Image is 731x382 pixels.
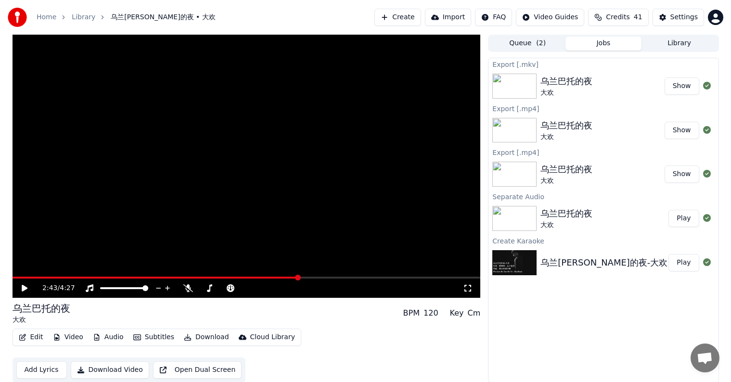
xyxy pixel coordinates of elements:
button: Add Lyrics [16,361,67,379]
button: Credits41 [588,9,648,26]
button: Download [180,331,233,344]
div: Cloud Library [250,332,295,342]
span: 2:43 [42,283,57,293]
div: Key [450,307,464,319]
button: Import [425,9,471,26]
button: Subtitles [129,331,178,344]
a: Home [37,13,56,22]
button: FAQ [475,9,512,26]
span: Credits [606,13,629,22]
span: ( 2 ) [536,38,546,48]
img: youka [8,8,27,27]
button: Open Dual Screen [153,361,242,379]
span: 乌兰[PERSON_NAME]的夜 • 大欢 [111,13,215,22]
div: Create Karaoke [488,235,718,246]
div: 大欢 [13,315,70,325]
button: Settings [653,9,704,26]
div: Export [.mp4] [488,102,718,114]
span: 4:27 [60,283,75,293]
button: Create [374,9,421,26]
div: 大欢 [540,220,592,230]
div: Cm [468,307,481,319]
div: Export [.mkv] [488,58,718,70]
div: 大欢 [540,132,592,142]
div: 乌兰巴托的夜 [540,119,592,132]
button: Show [665,77,699,95]
button: Play [668,254,699,271]
button: Library [641,37,718,51]
div: / [42,283,65,293]
button: Show [665,122,699,139]
button: Jobs [565,37,641,51]
button: Audio [89,331,128,344]
nav: breadcrumb [37,13,216,22]
div: 乌兰巴托的夜 [540,163,592,176]
div: 乌兰巴托的夜 [540,207,592,220]
div: Separate Audio [488,191,718,202]
div: Export [.mp4] [488,146,718,158]
button: Queue [489,37,565,51]
div: 乌兰巴托的夜 [13,302,70,315]
div: 乌兰巴托的夜 [540,75,592,88]
button: Video Guides [516,9,584,26]
div: Settings [670,13,698,22]
button: Download Video [71,361,149,379]
div: BPM [403,307,420,319]
div: 大欢 [540,88,592,98]
span: 41 [634,13,642,22]
button: Edit [15,331,47,344]
div: 大欢 [540,176,592,186]
div: 120 [423,307,438,319]
button: Video [49,331,87,344]
button: Play [668,210,699,227]
button: Show [665,166,699,183]
a: Library [72,13,95,22]
div: Open chat [691,344,719,372]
